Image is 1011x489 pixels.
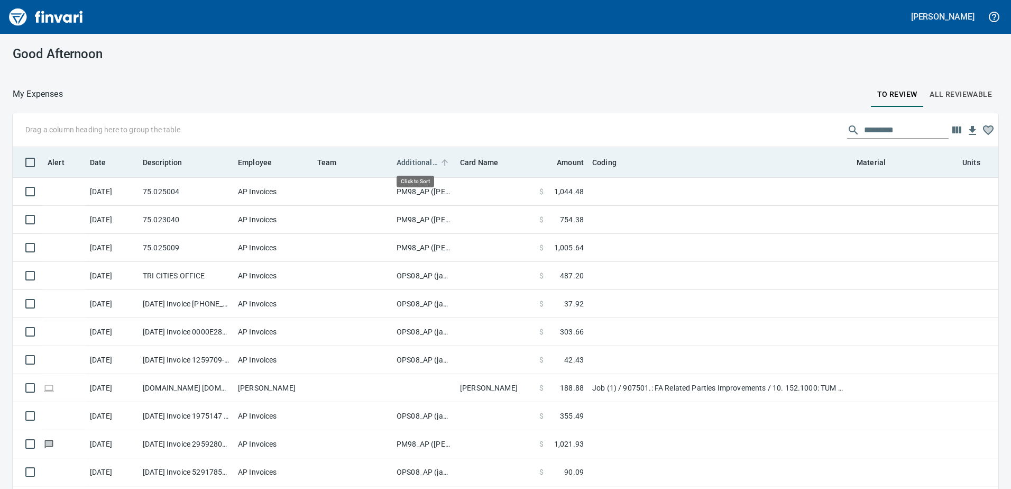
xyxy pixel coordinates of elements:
[539,298,544,309] span: $
[392,206,456,234] td: PM98_AP ([PERSON_NAME], [PERSON_NAME])
[139,178,234,206] td: 75.025004
[317,156,337,169] span: Team
[139,290,234,318] td: [DATE] Invoice [PHONE_NUMBER] 1025 from [PERSON_NAME] Public Utilities (1-10204)
[539,214,544,225] span: $
[539,383,544,393] span: $
[397,156,438,169] span: Additional Reviewer
[13,88,63,101] nav: breadcrumb
[86,346,139,374] td: [DATE]
[86,178,139,206] td: [DATE]
[980,122,996,138] button: Column choices favorited. Click to reset to default
[234,430,313,458] td: AP Invoices
[392,262,456,290] td: OPS08_AP (janettep, samr)
[592,156,630,169] span: Coding
[86,374,139,402] td: [DATE]
[588,374,852,402] td: Job (1) / 907501.: FA Related Parties Improvements / 10. 152.1000: TUM Misc. Projects / 3: Material
[86,318,139,346] td: [DATE]
[13,47,324,61] h3: Good Afternoon
[238,156,272,169] span: Employee
[460,156,512,169] span: Card Name
[949,122,964,138] button: Choose columns to display
[539,270,544,281] span: $
[143,156,182,169] span: Description
[560,383,584,393] span: 188.88
[392,458,456,486] td: OPS08_AP (janettep, samr)
[48,156,65,169] span: Alert
[543,156,584,169] span: Amount
[557,156,584,169] span: Amount
[564,355,584,365] span: 42.43
[317,156,351,169] span: Team
[564,298,584,309] span: 37.92
[392,318,456,346] td: OPS08_AP (janettep, samr)
[139,262,234,290] td: TRI CITIES OFFICE
[392,234,456,262] td: PM98_AP ([PERSON_NAME], [PERSON_NAME])
[90,156,120,169] span: Date
[539,355,544,365] span: $
[234,178,313,206] td: AP Invoices
[13,88,63,101] p: My Expenses
[962,156,994,169] span: Units
[392,402,456,430] td: OPS08_AP (janettep, samr)
[857,156,886,169] span: Material
[911,11,975,22] h5: [PERSON_NAME]
[234,374,313,402] td: [PERSON_NAME]
[392,178,456,206] td: PM98_AP ([PERSON_NAME], [PERSON_NAME])
[964,123,980,139] button: Download table
[560,327,584,337] span: 303.66
[930,88,992,101] span: All Reviewable
[86,290,139,318] td: [DATE]
[554,242,584,253] span: 1,005.64
[392,430,456,458] td: PM98_AP ([PERSON_NAME], [PERSON_NAME])
[456,374,535,402] td: [PERSON_NAME]
[86,430,139,458] td: [DATE]
[139,318,234,346] td: [DATE] Invoice 0000E28842415 from UPS (1-30551)
[392,290,456,318] td: OPS08_AP (janettep, samr)
[554,439,584,449] span: 1,021.93
[139,430,234,458] td: [DATE] Invoice 29592802 from [PERSON_NAME] Hvac Services Inc (1-10453)
[539,327,544,337] span: $
[234,206,313,234] td: AP Invoices
[86,402,139,430] td: [DATE]
[139,206,234,234] td: 75.023040
[139,458,234,486] td: [DATE] Invoice 5291785509 from Vestis (1-10070)
[234,458,313,486] td: AP Invoices
[908,8,977,25] button: [PERSON_NAME]
[234,290,313,318] td: AP Invoices
[857,156,899,169] span: Material
[460,156,498,169] span: Card Name
[234,234,313,262] td: AP Invoices
[560,270,584,281] span: 487.20
[539,467,544,477] span: $
[43,440,54,447] span: Has messages
[86,458,139,486] td: [DATE]
[139,346,234,374] td: [DATE] Invoice 1259709-0 from OPNW - Office Products Nationwide (1-29901)
[234,262,313,290] td: AP Invoices
[139,402,234,430] td: [DATE] Invoice 1975147 from [PERSON_NAME] Co (1-23227)
[592,156,617,169] span: Coding
[539,242,544,253] span: $
[234,346,313,374] td: AP Invoices
[539,411,544,421] span: $
[539,186,544,197] span: $
[6,4,86,30] img: Finvari
[234,402,313,430] td: AP Invoices
[962,156,980,169] span: Units
[539,439,544,449] span: $
[560,411,584,421] span: 355.49
[139,234,234,262] td: 75.025009
[238,156,286,169] span: Employee
[560,214,584,225] span: 754.38
[86,206,139,234] td: [DATE]
[564,467,584,477] span: 90.09
[143,156,196,169] span: Description
[397,156,452,169] span: Additional Reviewer
[25,124,180,135] p: Drag a column heading here to group the table
[43,384,54,391] span: Online transaction
[86,234,139,262] td: [DATE]
[877,88,917,101] span: To Review
[392,346,456,374] td: OPS08_AP (janettep, samr)
[554,186,584,197] span: 1,044.48
[86,262,139,290] td: [DATE]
